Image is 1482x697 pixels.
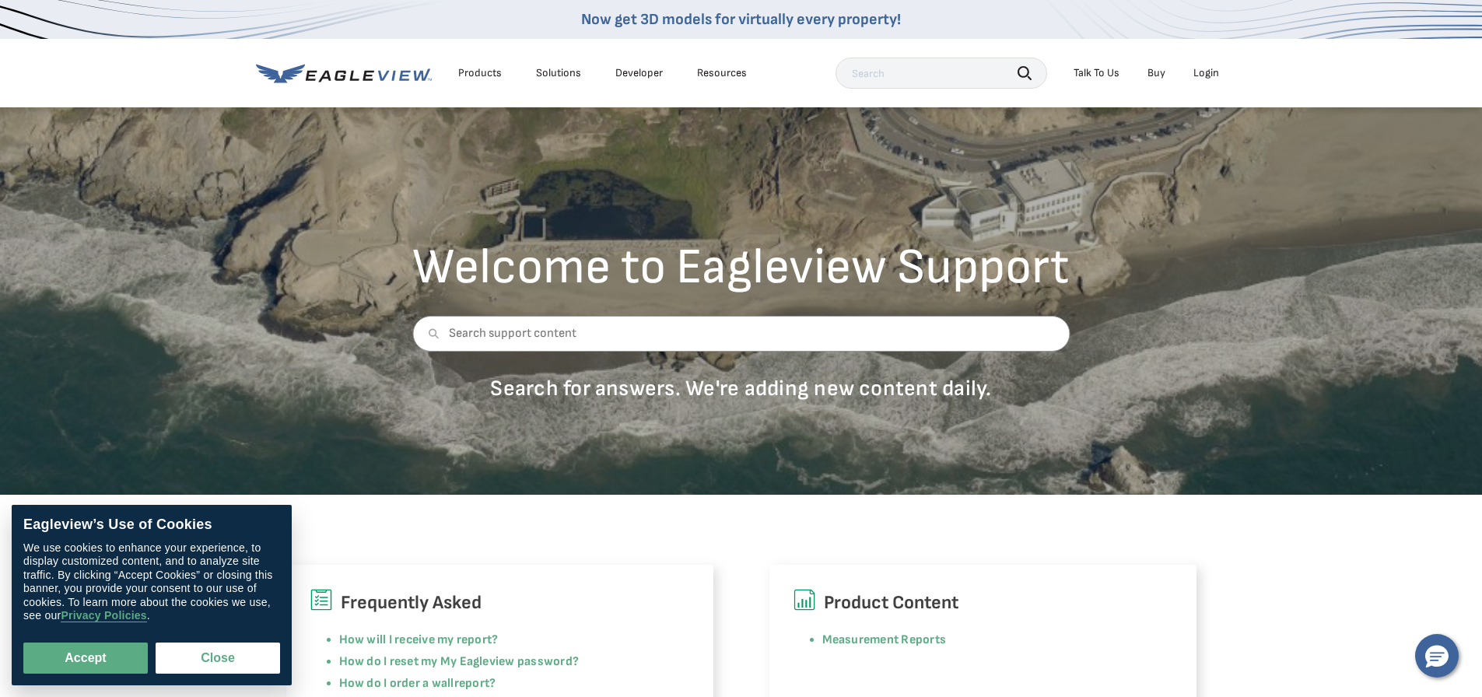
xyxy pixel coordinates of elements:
[697,66,747,80] div: Resources
[1074,66,1119,80] div: Talk To Us
[615,66,663,80] a: Developer
[1147,66,1165,80] a: Buy
[23,643,148,674] button: Accept
[156,643,280,674] button: Close
[536,66,581,80] div: Solutions
[822,632,947,647] a: Measurement Reports
[412,316,1070,352] input: Search support content
[23,517,280,534] div: Eagleview’s Use of Cookies
[339,676,454,691] a: How do I order a wall
[836,58,1047,89] input: Search
[339,654,580,669] a: How do I reset my My Eagleview password?
[454,676,489,691] a: report
[339,632,499,647] a: How will I receive my report?
[310,588,690,618] h6: Frequently Asked
[412,243,1070,292] h2: Welcome to Eagleview Support
[1415,634,1459,678] button: Hello, have a question? Let’s chat.
[23,541,280,623] div: We use cookies to enhance your experience, to display customized content, and to analyze site tra...
[581,10,901,29] a: Now get 3D models for virtually every property!
[793,588,1173,618] h6: Product Content
[458,66,502,80] div: Products
[412,375,1070,402] p: Search for answers. We're adding new content daily.
[489,676,496,691] a: ?
[61,610,146,623] a: Privacy Policies
[1193,66,1219,80] div: Login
